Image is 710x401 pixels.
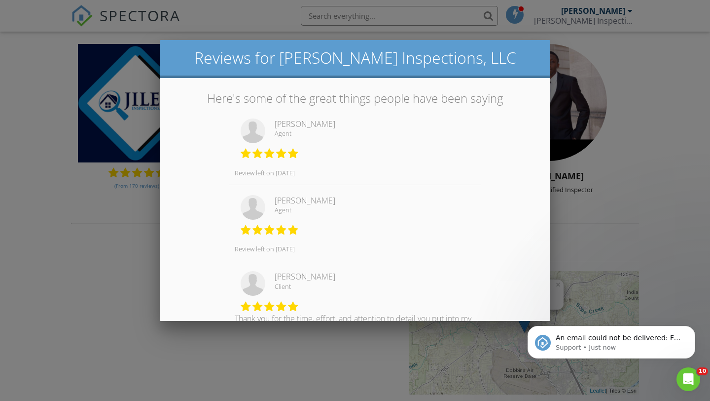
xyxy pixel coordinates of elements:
[275,129,475,137] div: Agent
[229,169,481,177] div: Review left on [DATE]
[241,271,265,296] img: default-user-f0147aede5fd5fa78ca7ade42f37bd4542148d508eef1c3d3ea960f66861d68b.jpg
[241,119,265,143] img: default-user-f0147aede5fd5fa78ca7ade42f37bd4542148d508eef1c3d3ea960f66861d68b.jpg
[275,119,475,129] div: [PERSON_NAME]
[676,367,700,391] iframe: Intercom live chat
[275,206,475,214] div: Agent
[275,271,475,282] div: [PERSON_NAME]
[172,90,538,107] p: Here's some of the great things people have been saying
[513,305,710,374] iframe: Intercom notifications message
[229,313,481,358] p: Thank you for the time, effort, and attention to detail you put into my recent appraisal. Your th...
[275,195,475,206] div: [PERSON_NAME]
[229,245,481,253] div: Review left on [DATE]
[241,195,265,220] img: default-user-f0147aede5fd5fa78ca7ade42f37bd4542148d508eef1c3d3ea960f66861d68b.jpg
[168,48,542,68] h2: Reviews for [PERSON_NAME] Inspections, LLC
[697,367,708,375] span: 10
[275,282,475,290] div: Client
